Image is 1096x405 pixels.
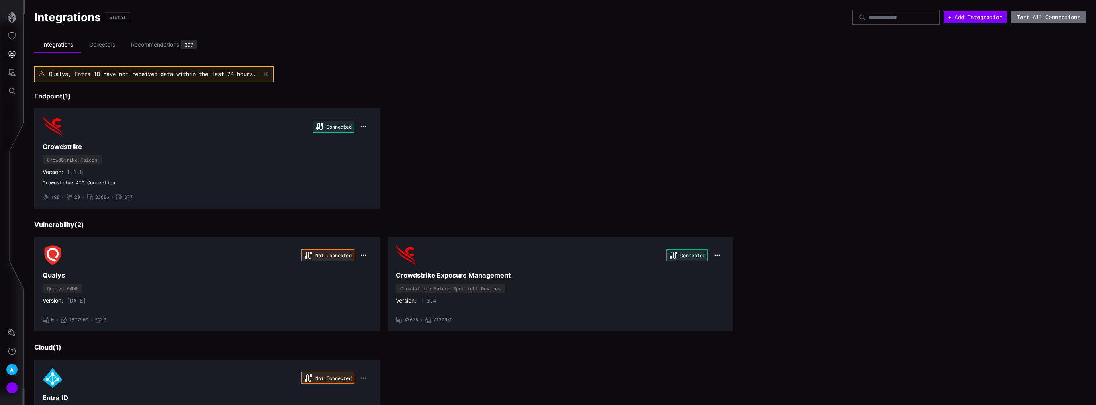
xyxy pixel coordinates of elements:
[185,42,193,47] div: 397
[433,317,453,323] span: 2139939
[67,297,86,304] span: [DATE]
[43,271,371,280] h3: Qualys
[49,70,256,78] span: Qualys, Entra ID have not received data within the last 24 hours.
[82,194,85,200] span: •
[420,317,423,323] span: •
[67,168,83,176] span: 1.1.8
[313,121,354,133] div: Connected
[43,245,63,265] img: Qualys VMDR
[131,41,179,48] div: Recommendations
[43,368,63,388] img: Azure AD
[396,245,416,265] img: Crowdstrike Falcon Spotlight Devices
[43,297,63,304] span: Version:
[43,117,63,137] img: CrowdStrike Falcon
[404,317,418,323] span: 33673
[34,92,1086,100] h3: Endpoint ( 1 )
[47,157,97,162] div: CrowdStrike Falcon
[396,297,416,304] span: Version:
[666,249,708,261] div: Connected
[104,317,106,323] span: 0
[81,37,123,53] li: Collectors
[90,317,93,323] span: •
[400,286,501,291] div: Crowdstrike Falcon Spotlight Devices
[95,194,109,200] span: 33686
[47,286,78,291] div: Qualys VMDR
[301,372,354,384] div: Not Connected
[74,194,80,200] span: 29
[34,221,1086,229] h3: Vulnerability ( 2 )
[43,394,371,402] h3: Entra ID
[109,15,126,20] div: 5 Total
[43,180,371,186] span: Crowdstrike AIG Connection
[51,317,54,323] span: 0
[34,343,1086,352] h3: Cloud ( 1 )
[944,11,1007,23] button: + Add Integration
[34,37,81,53] li: Integrations
[43,168,63,176] span: Version:
[56,317,59,323] span: •
[10,366,14,374] span: A
[111,194,114,200] span: •
[1011,11,1086,23] button: Test All Connections
[43,143,371,151] h3: Crowdstrike
[51,194,59,200] span: 198
[396,271,724,280] h3: Crowdstrike Exposure Management
[420,297,436,304] span: 1.0.4
[301,249,354,261] div: Not Connected
[34,10,101,24] h1: Integrations
[124,194,133,200] span: 377
[69,317,88,323] span: 1377909
[61,194,64,200] span: •
[0,360,23,379] button: A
